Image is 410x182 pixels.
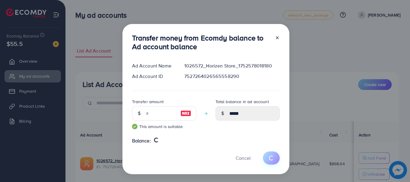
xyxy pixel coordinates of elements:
[132,124,137,129] img: guide
[132,137,151,144] span: Balance:
[179,62,284,69] div: 1026572_Horizen Store_1752578018180
[179,73,284,80] div: 7527264026565558290
[132,124,196,130] small: This amount is suitable
[132,99,164,105] label: Transfer amount
[132,34,270,51] h3: Transfer money from Ecomdy balance to Ad account balance
[228,151,258,164] button: Cancel
[216,99,269,105] label: Total balance in ad account
[127,73,180,80] div: Ad Account ID
[127,62,180,69] div: Ad Account Name
[236,155,251,161] span: Cancel
[180,110,191,117] img: image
